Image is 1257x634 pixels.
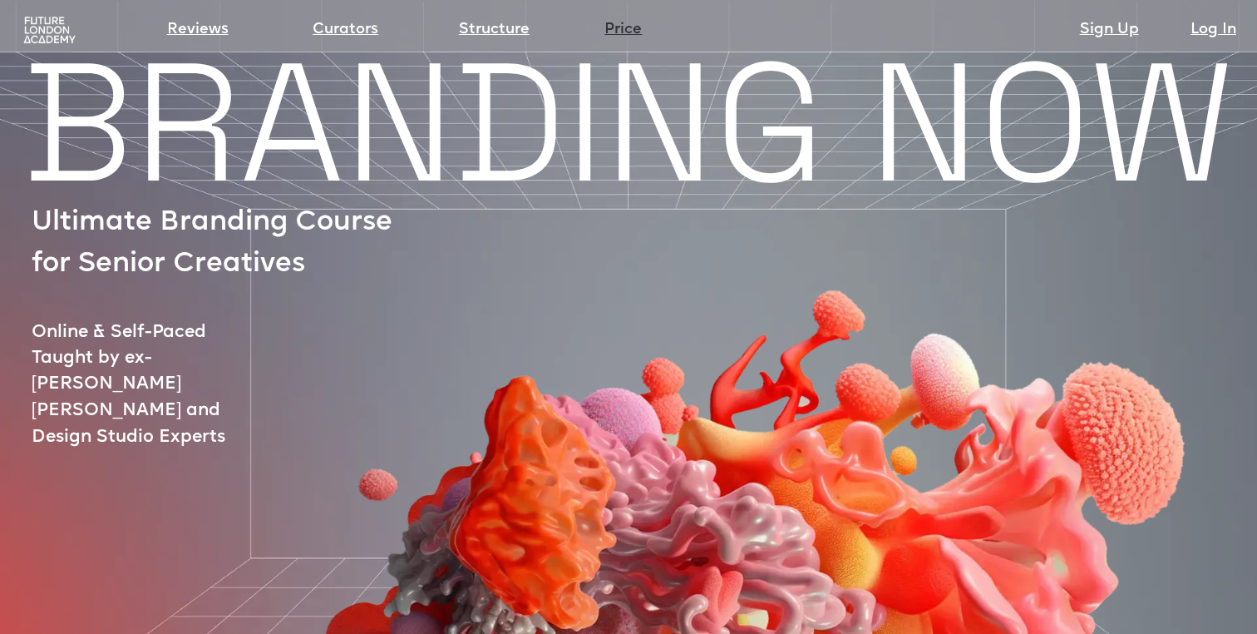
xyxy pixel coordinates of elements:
a: Sign Up [1080,18,1139,42]
a: Structure [459,18,530,42]
a: Price [604,18,642,42]
p: Ultimate Branding Course for Senior Creatives [32,202,409,285]
p: Taught by ex-[PERSON_NAME] [PERSON_NAME] and Design Studio Experts [32,345,283,451]
a: Log In [1190,18,1236,42]
a: Reviews [167,18,229,42]
a: Curators [313,18,378,42]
